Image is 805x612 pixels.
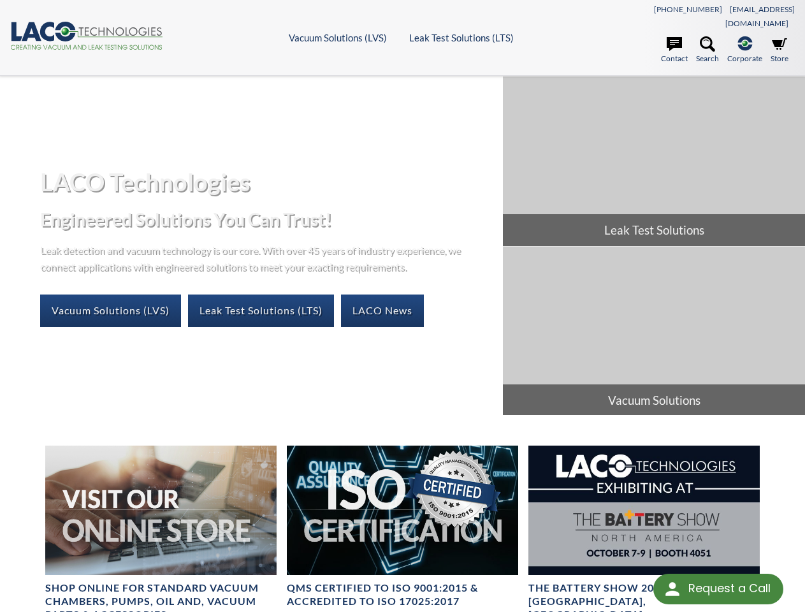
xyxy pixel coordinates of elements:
a: Vacuum Solutions (LVS) [289,32,387,43]
h1: LACO Technologies [40,166,493,198]
span: Corporate [727,52,762,64]
img: round button [662,579,683,599]
a: LACO News [341,295,424,326]
div: Request a Call [653,574,783,604]
span: Vacuum Solutions [503,384,805,416]
a: ISO Certification headerQMS CERTIFIED to ISO 9001:2015 & Accredited to ISO 17025:2017 [287,446,518,609]
a: Leak Test Solutions (LTS) [409,32,514,43]
a: [PHONE_NUMBER] [654,4,722,14]
a: Vacuum Solutions (LVS) [40,295,181,326]
h2: Engineered Solutions You Can Trust! [40,208,493,231]
a: Store [771,36,788,64]
h4: QMS CERTIFIED to ISO 9001:2015 & Accredited to ISO 17025:2017 [287,581,518,608]
p: Leak detection and vacuum technology is our core. With over 45 years of industry experience, we c... [40,242,467,274]
a: Contact [661,36,688,64]
a: Vacuum Solutions [503,247,805,416]
a: [EMAIL_ADDRESS][DOMAIN_NAME] [725,4,795,28]
a: Leak Test Solutions (LTS) [188,295,334,326]
a: Leak Test Solutions [503,76,805,246]
a: Search [696,36,719,64]
div: Request a Call [688,574,771,603]
span: Leak Test Solutions [503,214,805,246]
